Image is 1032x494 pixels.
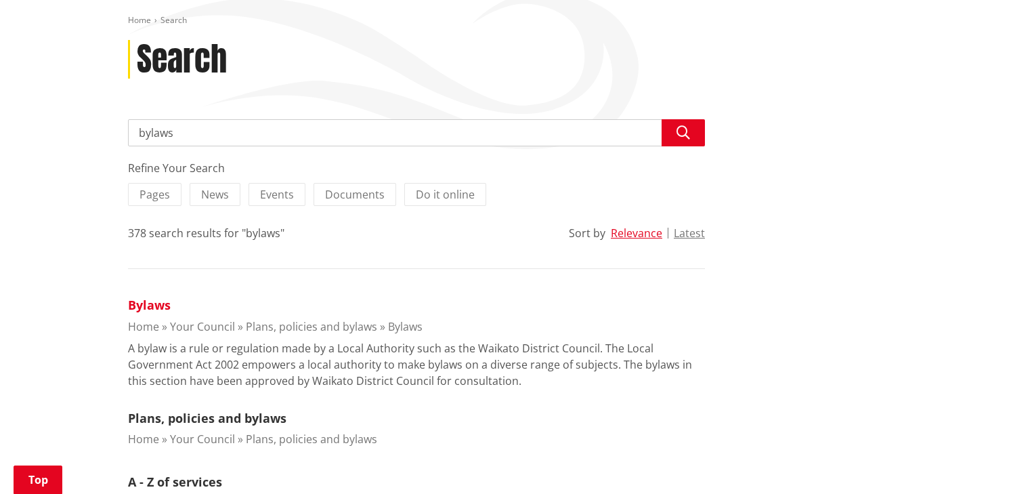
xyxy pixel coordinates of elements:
a: Your Council [170,319,235,334]
input: Search input [128,119,705,146]
a: Plans, policies and bylaws [246,319,377,334]
nav: breadcrumb [128,15,904,26]
span: Events [260,187,294,202]
span: Pages [139,187,170,202]
a: Bylaws [388,319,423,334]
a: Plans, policies and bylaws [246,432,377,447]
h1: Search [137,40,227,79]
a: Home [128,319,159,334]
a: Home [128,432,159,447]
a: A - Z of services [128,474,222,490]
button: Latest [674,227,705,239]
div: Refine Your Search [128,160,705,176]
span: Search [160,14,187,26]
p: A bylaw is a rule or regulation made by a Local Authority such as the Waikato District Council. T... [128,340,705,389]
iframe: Messenger Launcher [970,437,1018,486]
a: Your Council [170,432,235,447]
span: News [201,187,229,202]
span: Do it online [416,187,475,202]
button: Relevance [611,227,662,239]
span: Documents [325,187,385,202]
div: 378 search results for "bylaws" [128,225,284,241]
a: Plans, policies and bylaws [128,410,286,426]
a: Top [14,466,62,494]
a: Home [128,14,151,26]
div: Sort by [569,225,605,241]
a: Bylaws [128,297,171,313]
